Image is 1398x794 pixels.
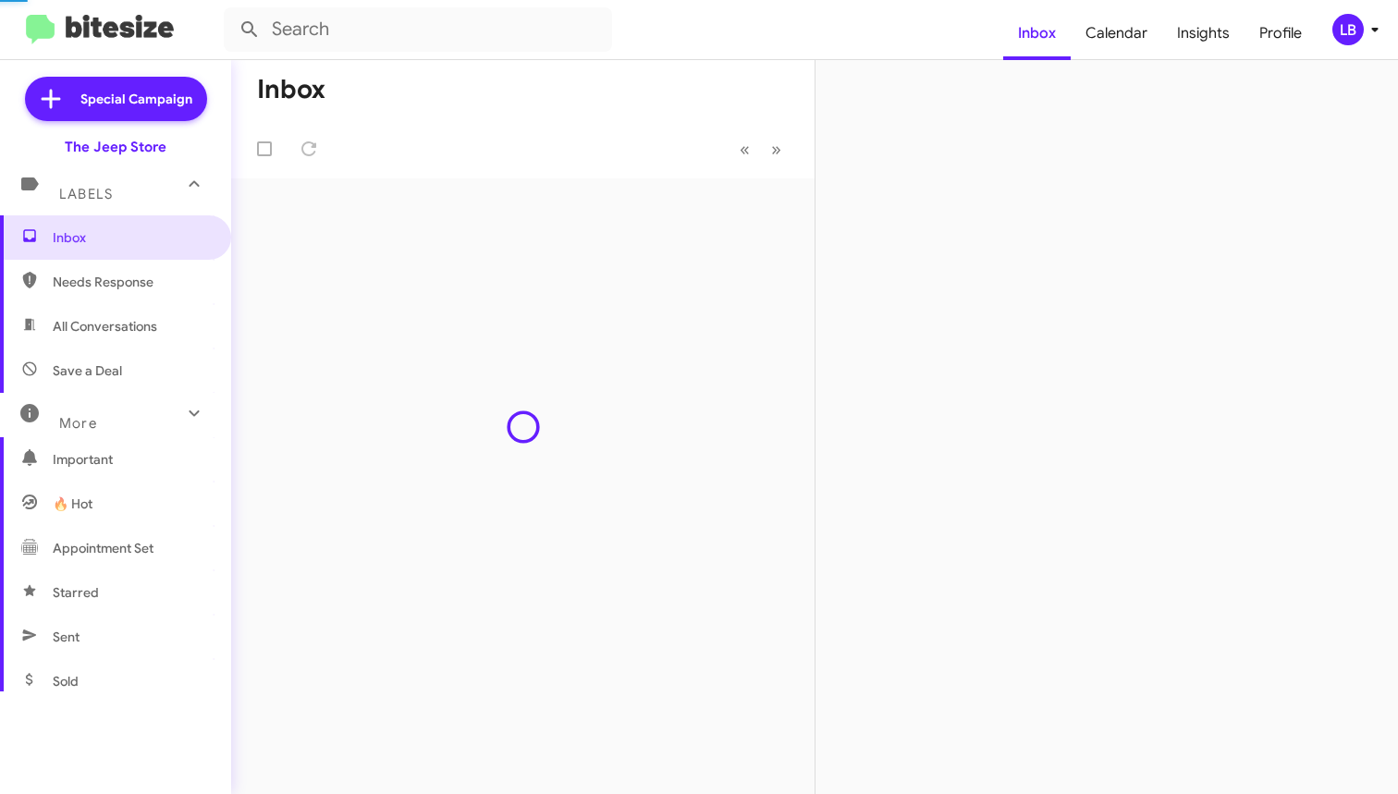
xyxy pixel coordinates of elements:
[53,450,210,469] span: Important
[740,138,750,161] span: «
[1071,6,1162,60] a: Calendar
[729,130,761,168] button: Previous
[1162,6,1245,60] a: Insights
[53,495,92,513] span: 🔥 Hot
[53,539,153,557] span: Appointment Set
[25,77,207,121] a: Special Campaign
[59,415,97,432] span: More
[53,672,79,690] span: Sold
[1003,6,1071,60] a: Inbox
[730,130,792,168] nav: Page navigation example
[771,138,781,161] span: »
[1245,6,1317,60] a: Profile
[53,361,122,380] span: Save a Deal
[53,273,210,291] span: Needs Response
[1317,14,1378,45] button: LB
[224,7,612,52] input: Search
[760,130,792,168] button: Next
[65,138,166,156] div: The Jeep Store
[53,228,210,247] span: Inbox
[59,186,113,202] span: Labels
[53,317,157,336] span: All Conversations
[257,75,325,104] h1: Inbox
[1332,14,1364,45] div: LB
[53,583,99,602] span: Starred
[80,90,192,108] span: Special Campaign
[53,628,80,646] span: Sent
